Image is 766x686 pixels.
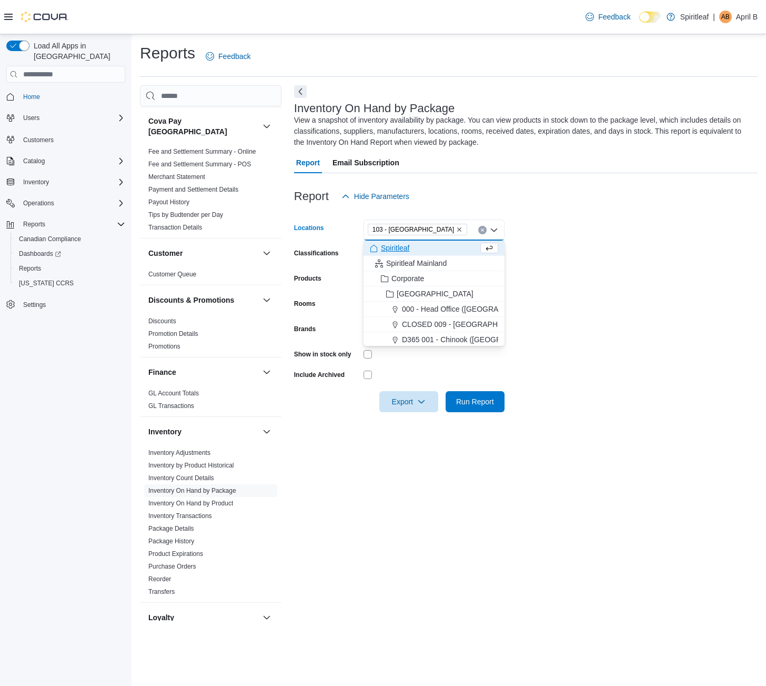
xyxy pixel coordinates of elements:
[19,235,81,243] span: Canadian Compliance
[148,524,194,533] span: Package Details
[148,562,196,571] span: Purchase Orders
[719,11,732,23] div: April B
[260,120,273,133] button: Cova Pay [GEOGRAPHIC_DATA]
[148,575,171,583] a: Reorder
[148,248,183,259] h3: Customer
[148,486,236,495] span: Inventory On Hand by Package
[148,271,196,278] a: Customer Queue
[148,185,238,194] span: Payment and Settlement Details
[598,12,630,22] span: Feedback
[2,297,129,312] button: Settings
[148,248,258,259] button: Customer
[148,223,202,232] span: Transaction Details
[19,176,53,188] button: Inventory
[140,446,281,602] div: Inventory
[456,226,462,233] button: Remove 103 - Maple Ridge from selection in this group
[23,157,45,165] span: Catalog
[11,261,129,276] button: Reports
[148,588,175,596] span: Transfers
[364,332,505,347] button: D365 001 - Chinook ([GEOGRAPHIC_DATA])
[148,330,198,338] span: Promotion Details
[11,276,129,291] button: [US_STATE] CCRS
[402,319,532,330] span: CLOSED 009 - [GEOGRAPHIC_DATA].
[364,271,505,286] button: Corporate
[2,132,129,147] button: Customers
[148,588,175,595] a: Transfers
[19,264,41,273] span: Reports
[15,247,65,260] a: Dashboards
[148,612,258,623] button: Loyalty
[15,233,125,245] span: Canadian Compliance
[294,224,324,232] label: Locations
[148,147,256,156] span: Fee and Settlement Summary - Online
[140,387,281,416] div: Finance
[15,277,125,290] span: Washington CCRS
[372,224,454,235] span: 103 - [GEOGRAPHIC_DATA]
[354,191,409,202] span: Hide Parameters
[23,220,45,228] span: Reports
[2,111,129,125] button: Users
[148,390,199,397] a: GL Account Totals
[490,226,498,234] button: Close list of options
[15,247,125,260] span: Dashboards
[21,12,68,22] img: Cova
[2,196,129,211] button: Operations
[19,197,58,210] button: Operations
[19,91,44,103] a: Home
[148,367,176,377] h3: Finance
[148,461,234,470] span: Inventory by Product Historical
[148,402,194,410] a: GL Transactions
[148,211,223,219] span: Tips by Budtender per Day
[19,250,61,258] span: Dashboards
[140,43,195,64] h1: Reports
[148,330,198,337] a: Promotion Details
[397,289,473,299] span: [GEOGRAPHIC_DATA]
[19,299,50,311] a: Settings
[6,85,125,340] nav: Complex example
[402,334,551,345] span: D365 001 - Chinook ([GEOGRAPHIC_DATA])
[19,218,125,231] span: Reports
[364,256,505,271] button: Spiritleaf Mainland
[364,317,505,332] button: CLOSED 009 - [GEOGRAPHIC_DATA].
[456,396,494,407] span: Run Report
[19,112,44,124] button: Users
[581,6,634,27] a: Feedback
[148,563,196,570] a: Purchase Orders
[148,500,233,507] a: Inventory On Hand by Product
[23,301,46,309] span: Settings
[294,102,455,115] h3: Inventory On Hand by Package
[294,350,351,359] label: Show in stock only
[19,298,125,311] span: Settings
[15,262,125,275] span: Reports
[148,161,251,168] a: Fee and Settlement Summary - POS
[11,232,129,246] button: Canadian Compliance
[148,343,180,350] a: Promotions
[148,474,214,482] a: Inventory Count Details
[148,487,236,494] a: Inventory On Hand by Package
[148,512,212,520] a: Inventory Transactions
[402,304,543,314] span: 000 - Head Office ([GEOGRAPHIC_DATA])
[386,391,432,412] span: Export
[294,249,339,257] label: Classifications
[148,426,182,437] h3: Inventory
[148,173,205,181] span: Merchant Statement
[2,154,129,168] button: Catalog
[148,550,203,558] a: Product Expirations
[218,51,250,62] span: Feedback
[148,211,223,218] a: Tips by Budtender per Day
[713,11,715,23] p: |
[680,11,709,23] p: Spiritleaf
[364,241,505,256] button: Spiritleaf
[19,176,125,188] span: Inventory
[148,295,258,305] button: Discounts & Promotions
[364,286,505,302] button: [GEOGRAPHIC_DATA]
[260,366,273,379] button: Finance
[391,273,424,284] span: Corporate
[446,391,505,412] button: Run Report
[260,247,273,260] button: Customer
[23,199,54,207] span: Operations
[148,512,212,520] span: Inventory Transactions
